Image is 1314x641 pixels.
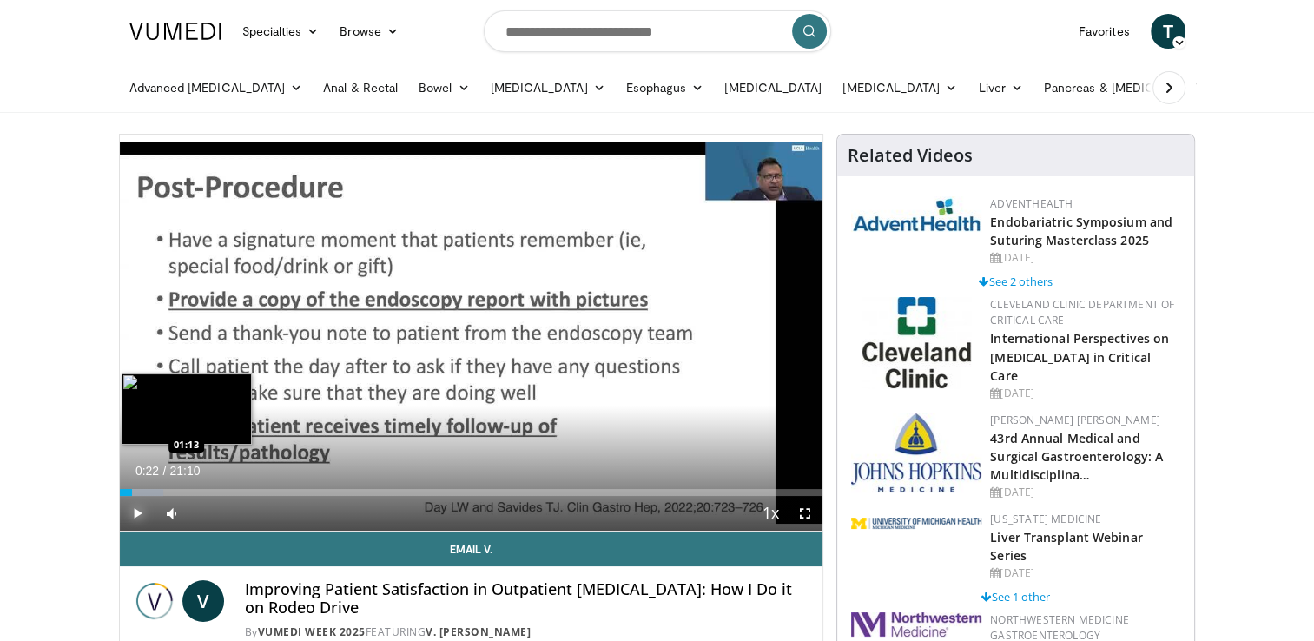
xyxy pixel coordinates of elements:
[851,612,981,637] img: 37f2bdae-6af4-4c49-ae65-fb99e80643fa.png.150x105_q85_autocrop_double_scale_upscale_version-0.2.jpg
[990,565,1180,581] div: [DATE]
[129,23,221,40] img: VuMedi Logo
[163,464,167,478] span: /
[616,70,715,105] a: Esophagus
[753,496,788,531] button: Playback Rate
[990,430,1163,483] a: 43rd Annual Medical and Surgical Gastroenterology: A Multidisciplina…
[119,70,314,105] a: Advanced [MEDICAL_DATA]
[120,496,155,531] button: Play
[981,589,1050,605] a: See 1 other
[1068,14,1140,49] a: Favorites
[832,70,967,105] a: [MEDICAL_DATA]
[851,196,981,232] img: 5c3c682d-da39-4b33-93a5-b3fb6ba9580b.jpg.150x105_q85_autocrop_double_scale_upscale_version-0.2.jpg
[990,512,1101,526] a: [US_STATE] Medicine
[990,386,1180,401] div: [DATE]
[122,373,252,445] img: image.jpeg
[990,196,1073,211] a: AdventHealth
[245,624,809,640] div: By FEATURING
[426,624,531,639] a: V. [PERSON_NAME]
[258,624,366,639] a: Vumedi Week 2025
[169,464,200,478] span: 21:10
[1033,70,1237,105] a: Pancreas & [MEDICAL_DATA]
[134,580,175,622] img: Vumedi Week 2025
[848,145,973,166] h4: Related Videos
[990,485,1180,500] div: [DATE]
[480,70,616,105] a: [MEDICAL_DATA]
[313,70,408,105] a: Anal & Rectal
[120,489,823,496] div: Progress Bar
[990,330,1169,383] a: International Perspectives on [MEDICAL_DATA] in Critical Care
[155,496,189,531] button: Mute
[182,580,224,622] a: V
[1151,14,1185,49] a: T
[851,518,981,529] img: 7efbc4f9-e78b-438d-b5a1-5a81cc36a986.png.150x105_q85_autocrop_double_scale_upscale_version-0.2.png
[990,250,1180,266] div: [DATE]
[788,496,822,531] button: Fullscreen
[990,297,1174,327] a: Cleveland Clinic Department of Critical Care
[851,413,981,492] img: c99d8ef4-c3cd-4e38-8428-4f59a70fa7e8.jpg.150x105_q85_autocrop_double_scale_upscale_version-0.2.jpg
[862,297,971,388] img: 5f0cf59e-536a-4b30-812c-ea06339c9532.jpg.150x105_q85_autocrop_double_scale_upscale_version-0.2.jpg
[120,532,823,566] a: Email V.
[120,135,823,532] video-js: Video Player
[990,214,1172,248] a: Endobariatric Symposium and Suturing Masterclass 2025
[245,580,809,618] h4: Improving Patient Satisfaction in Outpatient [MEDICAL_DATA]: How I Do it on Rodeo Drive
[967,70,1033,105] a: Liver
[990,529,1142,564] a: Liver Transplant Webinar Series
[135,464,159,478] span: 0:22
[484,10,831,52] input: Search topics, interventions
[408,70,479,105] a: Bowel
[232,14,330,49] a: Specialties
[329,14,409,49] a: Browse
[714,70,832,105] a: [MEDICAL_DATA]
[990,413,1160,427] a: [PERSON_NAME] [PERSON_NAME]
[979,274,1053,289] a: See 2 others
